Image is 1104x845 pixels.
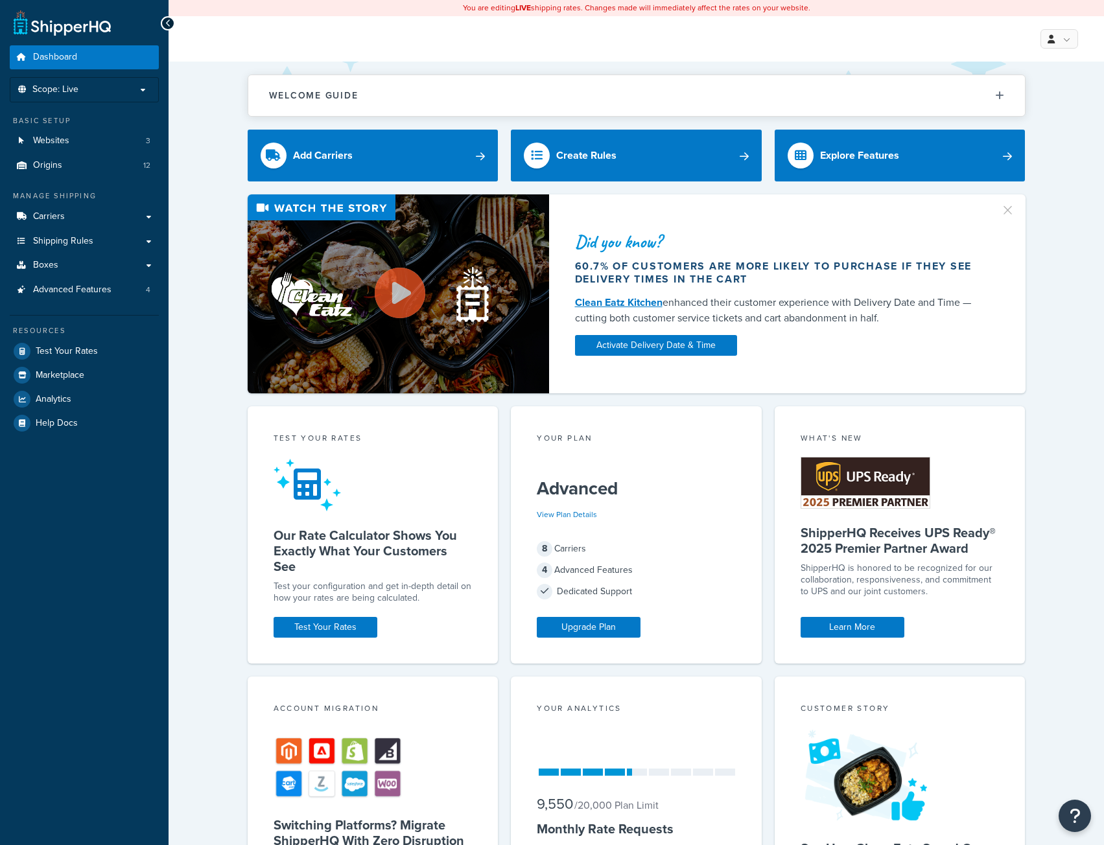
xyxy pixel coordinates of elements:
div: Add Carriers [293,146,353,165]
div: Resources [10,325,159,336]
div: Account Migration [274,702,473,717]
span: Shipping Rules [33,236,93,247]
div: 60.7% of customers are more likely to purchase if they see delivery times in the cart [575,260,985,286]
a: Boxes [10,253,159,277]
span: Boxes [33,260,58,271]
button: Open Resource Center [1059,800,1091,832]
div: Dedicated Support [537,583,736,601]
a: Help Docs [10,411,159,435]
a: Analytics [10,388,159,411]
a: Dashboard [10,45,159,69]
a: Create Rules [511,130,762,181]
a: Add Carriers [248,130,499,181]
span: 9,550 [537,793,573,815]
button: Welcome Guide [248,75,1025,116]
span: 4 [146,284,150,295]
span: Test Your Rates [36,346,98,357]
div: Create Rules [556,146,617,165]
span: Dashboard [33,52,77,63]
span: Carriers [33,211,65,222]
a: Activate Delivery Date & Time [575,335,737,356]
span: Marketplace [36,370,84,381]
span: Origins [33,160,62,171]
small: / 20,000 Plan Limit [574,798,659,813]
span: Websites [33,135,69,146]
a: Test Your Rates [10,340,159,363]
a: Websites3 [10,129,159,153]
div: Your Plan [537,432,736,447]
span: 12 [143,160,150,171]
a: Learn More [801,617,904,638]
a: Test Your Rates [274,617,377,638]
div: Advanced Features [537,561,736,579]
div: Did you know? [575,233,985,251]
a: Advanced Features4 [10,278,159,302]
div: Test your rates [274,432,473,447]
p: ShipperHQ is honored to be recognized for our collaboration, responsiveness, and commitment to UP... [801,562,1000,597]
a: Clean Eatz Kitchen [575,295,663,310]
div: Customer Story [801,702,1000,717]
div: Your Analytics [537,702,736,717]
span: 8 [537,541,552,557]
img: Video thumbnail [248,194,549,393]
a: Explore Features [775,130,1026,181]
span: 4 [537,562,552,578]
span: Help Docs [36,418,78,429]
div: Basic Setup [10,115,159,126]
h5: Our Rate Calculator Shows You Exactly What Your Customers See [274,527,473,574]
a: Marketplace [10,364,159,387]
li: Origins [10,154,159,178]
a: View Plan Details [537,509,597,520]
div: enhanced their customer experience with Delivery Date and Time — cutting both customer service ti... [575,295,985,326]
a: Carriers [10,205,159,229]
span: Advanced Features [33,284,112,295]
a: Shipping Rules [10,229,159,253]
div: What's New [801,432,1000,447]
div: Carriers [537,540,736,558]
div: Test your configuration and get in-depth detail on how your rates are being calculated. [274,581,473,604]
div: Manage Shipping [10,191,159,202]
a: Origins12 [10,154,159,178]
h5: Monthly Rate Requests [537,821,736,837]
span: Analytics [36,394,71,405]
div: Explore Features [820,146,899,165]
h2: Welcome Guide [269,91,358,100]
li: Websites [10,129,159,153]
b: LIVE [515,2,531,14]
a: Upgrade Plan [537,617,640,638]
h5: ShipperHQ Receives UPS Ready® 2025 Premier Partner Award [801,525,1000,556]
h5: Advanced [537,478,736,499]
span: 3 [146,135,150,146]
li: Advanced Features [10,278,159,302]
span: Scope: Live [32,84,78,95]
